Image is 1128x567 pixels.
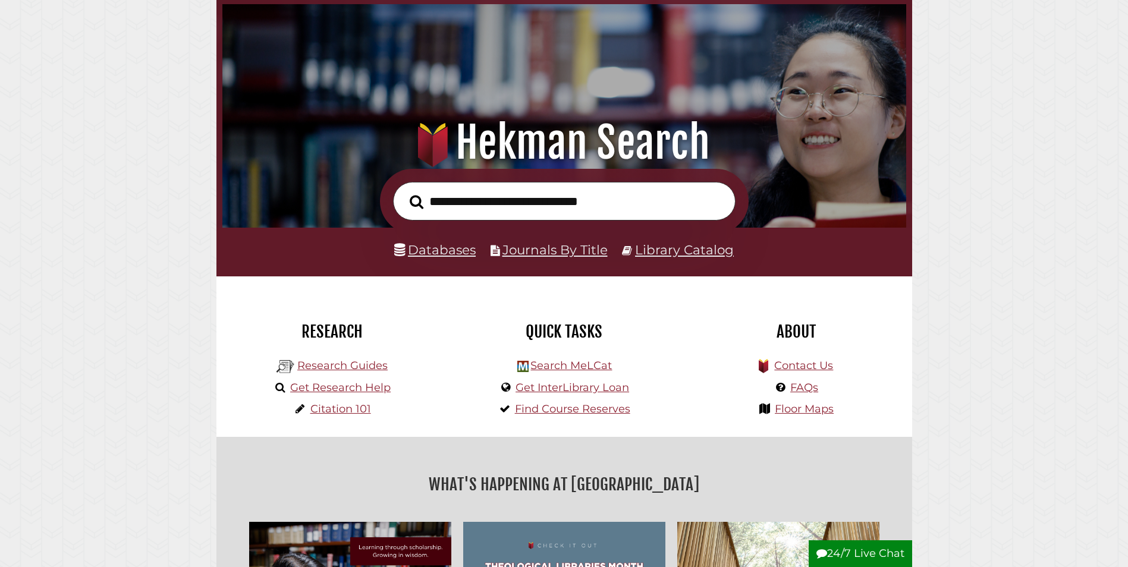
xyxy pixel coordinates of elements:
a: Research Guides [297,359,388,372]
a: FAQs [790,381,818,394]
a: Library Catalog [635,242,734,257]
a: Get Research Help [290,381,391,394]
a: Search MeLCat [530,359,612,372]
h2: What's Happening at [GEOGRAPHIC_DATA] [225,471,903,498]
a: Citation 101 [310,402,371,415]
i: Search [410,194,423,209]
a: Get InterLibrary Loan [516,381,629,394]
a: Contact Us [774,359,833,372]
img: Hekman Library Logo [276,358,294,376]
img: Hekman Library Logo [517,361,529,372]
a: Journals By Title [502,242,608,257]
a: Databases [394,242,476,257]
button: Search [404,191,429,213]
a: Find Course Reserves [515,402,630,415]
h1: Hekman Search [239,116,889,169]
h2: Research [225,322,439,342]
a: Floor Maps [775,402,834,415]
h2: About [689,322,903,342]
h2: Quick Tasks [457,322,671,342]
